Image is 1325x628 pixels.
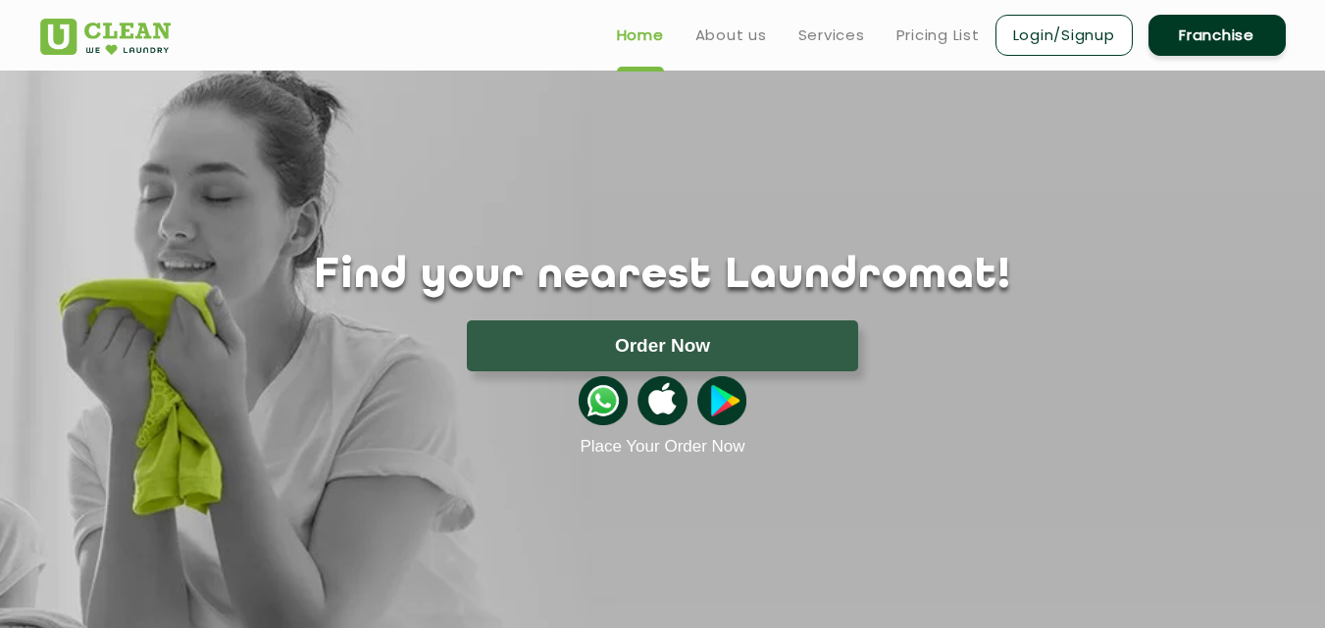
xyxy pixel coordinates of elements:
img: apple-icon.png [637,376,687,425]
img: whatsappicon.png [579,376,628,425]
a: Place Your Order Now [580,437,744,457]
img: playstoreicon.png [697,376,746,425]
a: Pricing List [896,24,980,47]
a: Services [798,24,865,47]
a: About us [695,24,767,47]
a: Franchise [1148,15,1286,56]
button: Order Now [467,320,858,371]
img: UClean Laundry and Dry Cleaning [40,19,171,55]
a: Home [617,24,664,47]
h1: Find your nearest Laundromat! [25,252,1300,301]
a: Login/Signup [995,15,1133,56]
